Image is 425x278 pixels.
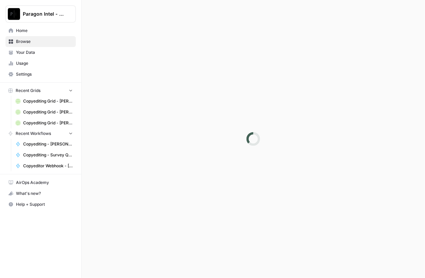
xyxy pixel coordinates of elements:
[5,69,76,80] a: Settings
[23,141,73,147] span: Copyediting - [PERSON_NAME]
[5,199,76,210] button: Help + Support
[13,107,76,118] a: Copyediting Grid - [PERSON_NAME]
[5,86,76,96] button: Recent Grids
[16,130,51,137] span: Recent Workflows
[16,60,73,66] span: Usage
[13,160,76,171] a: Copyeditor Webhook - [PERSON_NAME]
[6,188,75,199] div: What's new?
[13,118,76,128] a: Copyediting Grid - [PERSON_NAME]
[5,47,76,58] a: Your Data
[16,28,73,34] span: Home
[23,163,73,169] span: Copyeditor Webhook - [PERSON_NAME]
[5,128,76,139] button: Recent Workflows
[23,109,73,115] span: Copyediting Grid - [PERSON_NAME]
[5,188,76,199] button: What's new?
[5,5,76,22] button: Workspace: Paragon Intel - Copyediting
[23,152,73,158] span: Copyediting - Survey Questions - [PERSON_NAME]
[5,58,76,69] a: Usage
[23,11,64,17] span: Paragon Intel - Copyediting
[16,49,73,56] span: Your Data
[13,96,76,107] a: Copyediting Grid - [PERSON_NAME]
[16,180,73,186] span: AirOps Academy
[16,88,40,94] span: Recent Grids
[16,201,73,207] span: Help + Support
[16,38,73,45] span: Browse
[13,150,76,160] a: Copyediting - Survey Questions - [PERSON_NAME]
[5,25,76,36] a: Home
[16,71,73,77] span: Settings
[23,120,73,126] span: Copyediting Grid - [PERSON_NAME]
[23,98,73,104] span: Copyediting Grid - [PERSON_NAME]
[13,139,76,150] a: Copyediting - [PERSON_NAME]
[5,177,76,188] a: AirOps Academy
[5,36,76,47] a: Browse
[8,8,20,20] img: Paragon Intel - Copyediting Logo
